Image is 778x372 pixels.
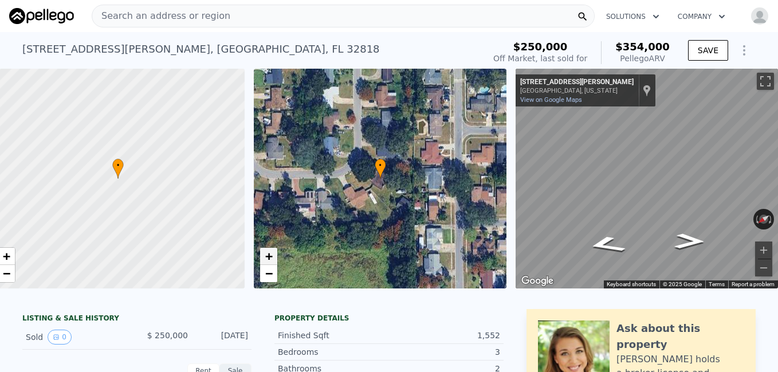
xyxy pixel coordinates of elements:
[520,87,634,94] div: [GEOGRAPHIC_DATA], [US_STATE]
[197,330,248,345] div: [DATE]
[260,265,277,282] a: Zoom out
[709,281,725,287] a: Terms (opens in new tab)
[516,69,778,288] div: Street View
[389,330,500,341] div: 1,552
[26,330,128,345] div: Sold
[757,73,774,90] button: Toggle fullscreen view
[755,242,772,259] button: Zoom in
[663,281,702,287] span: © 2025 Google
[571,232,642,258] path: Go North, Healy Dr
[669,6,734,27] button: Company
[520,78,634,87] div: [STREET_ADDRESS][PERSON_NAME]
[493,53,587,64] div: Off Market, last sold for
[615,41,670,53] span: $354,000
[597,6,669,27] button: Solutions
[22,314,252,325] div: LISTING & SALE HISTORY
[112,159,124,179] div: •
[3,266,10,280] span: −
[732,281,775,287] a: Report a problem
[9,8,74,24] img: Pellego
[518,274,556,288] a: Open this area in Google Maps (opens a new window)
[278,330,389,341] div: Finished Sqft
[768,209,774,229] button: Rotate clockwise
[274,314,504,323] div: Property details
[375,160,386,171] span: •
[518,274,556,288] img: Google
[615,53,670,64] div: Pellego ARV
[265,249,272,263] span: +
[389,346,500,358] div: 3
[260,248,277,265] a: Zoom in
[375,159,386,179] div: •
[516,69,778,288] div: Map
[753,210,775,229] button: Reset the view
[607,280,656,288] button: Keyboard shortcuts
[688,40,728,61] button: SAVE
[755,259,772,276] button: Zoom out
[22,41,380,57] div: [STREET_ADDRESS][PERSON_NAME] , [GEOGRAPHIC_DATA] , FL 32818
[48,330,72,345] button: View historical data
[3,249,10,263] span: +
[147,331,188,340] span: $ 250,000
[520,96,582,104] a: View on Google Maps
[751,7,769,25] img: avatar
[112,160,124,171] span: •
[265,266,272,280] span: −
[643,84,651,97] a: Show location on map
[753,209,760,229] button: Rotate counterclockwise
[616,320,744,353] div: Ask about this property
[278,346,389,358] div: Bedrooms
[92,9,230,23] span: Search an address or region
[513,41,568,53] span: $250,000
[662,230,718,253] path: Go Southwest, Healy Dr
[733,39,756,62] button: Show Options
